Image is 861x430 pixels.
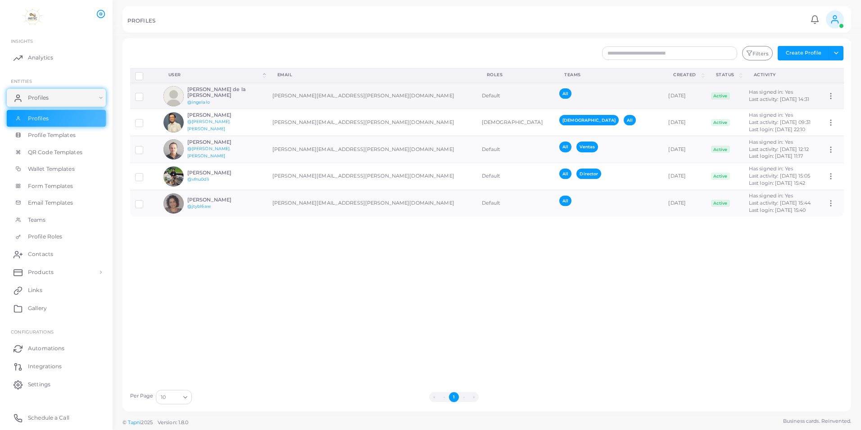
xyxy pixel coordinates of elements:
a: Form Templates [7,178,106,195]
a: @jtybl6aw [187,204,211,209]
td: [DATE] [663,190,706,216]
img: logo [8,9,58,25]
td: [DATE] [663,163,706,190]
span: [DEMOGRAPHIC_DATA] [559,115,619,125]
th: Row-selection [130,68,159,83]
span: Teams [28,216,46,224]
td: [PERSON_NAME][EMAIL_ADDRESS][PERSON_NAME][DOMAIN_NAME] [267,109,477,136]
span: Profiles [28,114,49,123]
td: [DATE] [663,83,706,109]
span: Last activity: [DATE] 14:31 [749,96,809,102]
img: avatar [163,139,184,160]
td: [DATE] [663,136,706,163]
span: Has signed in: Yes [749,89,793,95]
span: Profiles [28,94,49,102]
button: Filters [742,46,773,60]
h6: [PERSON_NAME] [187,112,254,118]
button: Go to page 1 [449,392,459,402]
span: QR Code Templates [28,148,82,156]
span: Schedule a Call [28,414,69,422]
div: Created [673,72,699,78]
span: Last login: [DATE] 11:17 [749,153,803,159]
span: Automations [28,344,64,352]
span: Has signed in: Yes [749,165,793,172]
span: Profile Roles [28,233,62,241]
span: Gallery [28,304,47,312]
div: Search for option [156,390,192,404]
span: Integrations [28,362,62,371]
span: Contacts [28,250,53,258]
div: Status [716,72,738,78]
a: Analytics [7,49,106,67]
a: Automations [7,339,106,357]
img: avatar [163,112,184,133]
a: @vfnu0d1i [187,177,209,182]
span: Configurations [11,329,54,334]
span: Active [711,92,730,100]
span: Last login: [DATE] 15:42 [749,180,806,186]
td: [PERSON_NAME][EMAIL_ADDRESS][PERSON_NAME][DOMAIN_NAME] [267,190,477,216]
span: INSIGHTS [11,38,33,44]
span: Links [28,286,42,294]
th: Action [822,68,843,83]
span: Profile Templates [28,131,76,139]
td: [PERSON_NAME][EMAIL_ADDRESS][PERSON_NAME][DOMAIN_NAME] [267,83,477,109]
span: Form Templates [28,182,73,190]
span: Settings [28,380,50,389]
span: All [559,142,571,152]
td: [DATE] [663,109,706,136]
span: Last login: [DATE] 15:40 [749,207,806,213]
span: Last activity: [DATE] 12:12 [749,146,809,152]
span: All [559,196,571,206]
span: Last activity: [DATE] 15:44 [749,200,811,206]
ul: Pagination [194,392,714,402]
td: Default [477,190,554,216]
span: Last login: [DATE] 22:10 [749,126,806,133]
a: Profiles [7,89,106,107]
span: Director [576,169,601,179]
td: [DEMOGRAPHIC_DATA] [477,109,554,136]
a: @[PERSON_NAME].[PERSON_NAME] [187,119,231,131]
span: Wallet Templates [28,165,75,173]
span: 2025 [141,419,152,426]
span: Has signed in: Yes [749,192,793,199]
input: Search for option [167,392,180,402]
h6: [PERSON_NAME] [187,197,254,203]
span: 10 [161,393,166,402]
div: Roles [487,72,544,78]
div: Teams [564,72,653,78]
div: activity [754,72,812,78]
span: Version: 1.8.0 [158,419,189,425]
span: Last activity: [DATE] 15:05 [749,173,810,179]
img: avatar [163,166,184,187]
h6: [PERSON_NAME] [187,139,254,145]
a: Profile Templates [7,127,106,144]
a: @[PERSON_NAME].[PERSON_NAME] [187,146,231,158]
a: Schedule a Call [7,409,106,427]
a: Profile Roles [7,228,106,245]
span: Active [711,173,730,180]
h6: [PERSON_NAME] de la [PERSON_NAME] [187,87,254,98]
a: Links [7,281,106,299]
span: © [122,419,188,426]
a: Wallet Templates [7,160,106,178]
a: Tapni [128,419,141,425]
a: Settings [7,375,106,393]
td: Default [477,163,554,190]
td: [PERSON_NAME][EMAIL_ADDRESS][PERSON_NAME][DOMAIN_NAME] [267,163,477,190]
span: Email Templates [28,199,73,207]
a: @ingelalo [187,100,210,105]
div: Email [277,72,467,78]
span: ENTITIES [11,78,32,84]
span: Analytics [28,54,53,62]
span: Business cards. Reinvented. [783,417,851,425]
div: User [168,72,261,78]
span: Ventas [576,142,598,152]
img: avatar [163,193,184,214]
span: Active [711,146,730,153]
a: Contacts [7,245,106,263]
a: Gallery [7,299,106,317]
span: Last activity: [DATE] 09:31 [749,119,811,125]
td: [PERSON_NAME][EMAIL_ADDRESS][PERSON_NAME][DOMAIN_NAME] [267,136,477,163]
